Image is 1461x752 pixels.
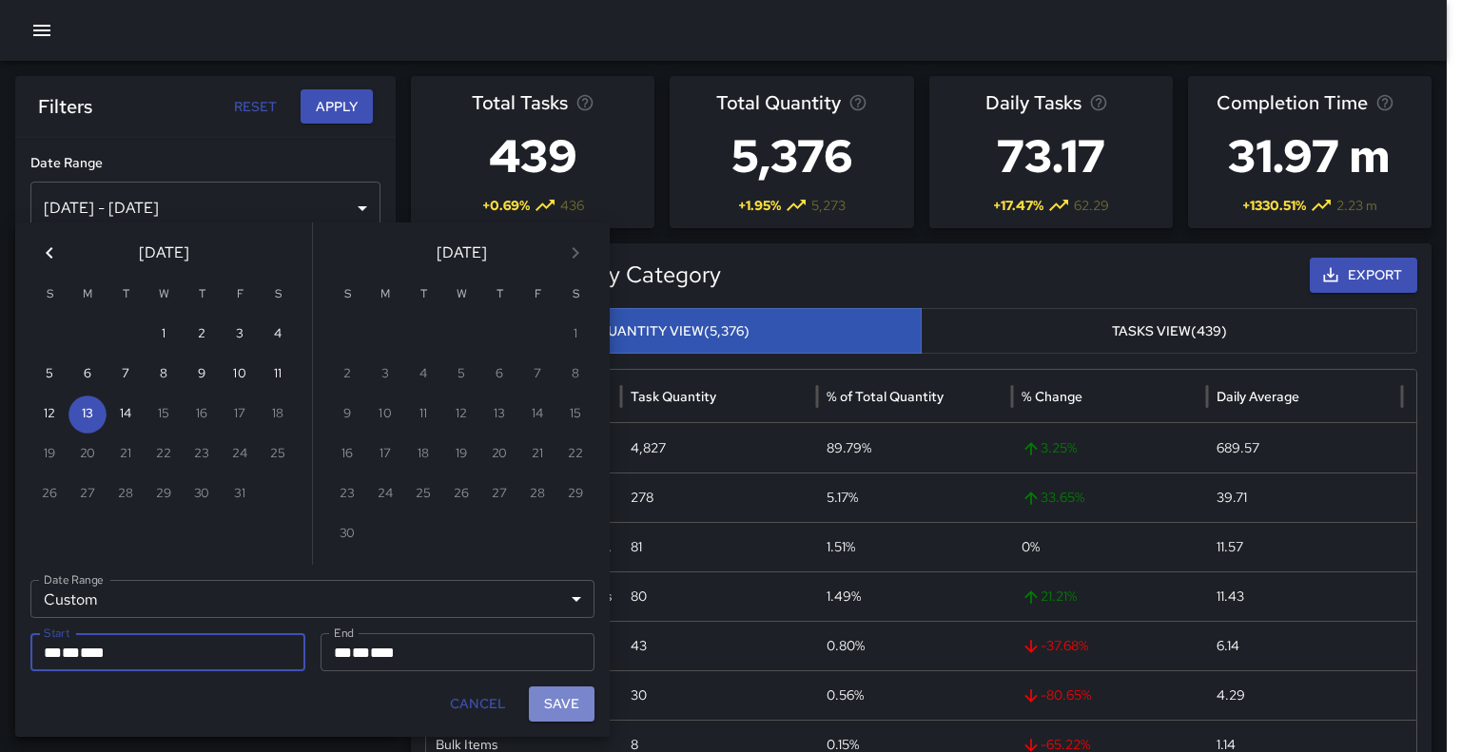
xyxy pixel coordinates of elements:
span: Thursday [185,276,219,314]
button: Cancel [442,686,514,722]
span: Saturday [261,276,295,314]
span: Wednesday [146,276,181,314]
span: Friday [520,276,555,314]
button: 4 [259,316,297,354]
span: Sunday [330,276,364,314]
button: 13 [68,395,107,434]
button: 1 [145,316,183,354]
button: 6 [68,356,107,394]
span: Monday [368,276,402,314]
span: Monday [70,276,105,314]
span: Month [334,646,352,660]
span: Month [44,646,62,660]
label: Date Range [44,571,104,588]
button: 7 [107,356,145,394]
button: 11 [259,356,297,394]
span: [DATE] [139,240,189,266]
span: Tuesday [406,276,440,314]
button: 12 [30,395,68,434]
button: 2 [183,316,221,354]
span: Day [352,646,370,660]
label: Start [44,625,69,641]
span: [DATE] [437,240,487,266]
button: Save [529,686,594,722]
button: Previous month [30,234,68,272]
button: 10 [221,356,259,394]
span: Thursday [482,276,516,314]
span: Year [370,646,395,660]
div: Custom [30,580,594,618]
span: Day [62,646,80,660]
button: 3 [221,316,259,354]
span: Sunday [32,276,67,314]
span: Tuesday [108,276,143,314]
span: Year [80,646,105,660]
span: Wednesday [444,276,478,314]
button: 14 [107,395,145,434]
label: End [334,625,354,641]
button: 8 [145,356,183,394]
span: Saturday [558,276,593,314]
button: 5 [30,356,68,394]
button: 9 [183,356,221,394]
span: Friday [223,276,257,314]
